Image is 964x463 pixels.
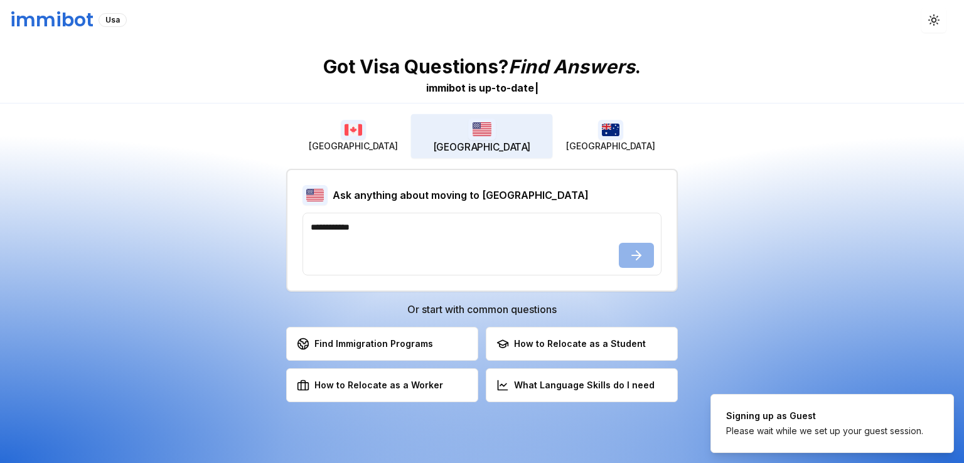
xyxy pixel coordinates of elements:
[286,327,478,361] button: Find Immigration Programs
[333,188,589,203] h2: Ask anything about moving to [GEOGRAPHIC_DATA]
[286,368,478,402] button: How to Relocate as a Worker
[323,55,641,78] p: Got Visa Questions? .
[566,140,655,152] span: [GEOGRAPHIC_DATA]
[479,82,534,94] span: u p - t o - d a t e
[726,425,923,437] div: Please wait while we set up your guest session.
[303,185,328,205] img: USA flag
[99,13,127,27] div: Usa
[486,327,678,361] button: How to Relocate as a Student
[297,338,433,350] div: Find Immigration Programs
[726,410,923,422] div: Signing up as Guest
[309,140,398,152] span: [GEOGRAPHIC_DATA]
[426,80,476,95] div: immibot is
[496,379,655,391] div: What Language Skills do I need
[486,368,678,402] button: What Language Skills do I need
[468,118,496,140] img: USA flag
[341,120,366,140] img: Canada flag
[496,338,646,350] div: How to Relocate as a Student
[598,120,623,140] img: Australia flag
[433,141,531,154] span: [GEOGRAPHIC_DATA]
[286,302,678,317] h3: Or start with common questions
[297,379,443,391] div: How to Relocate as a Worker
[10,9,94,31] h1: immibot
[508,55,635,78] span: Find Answers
